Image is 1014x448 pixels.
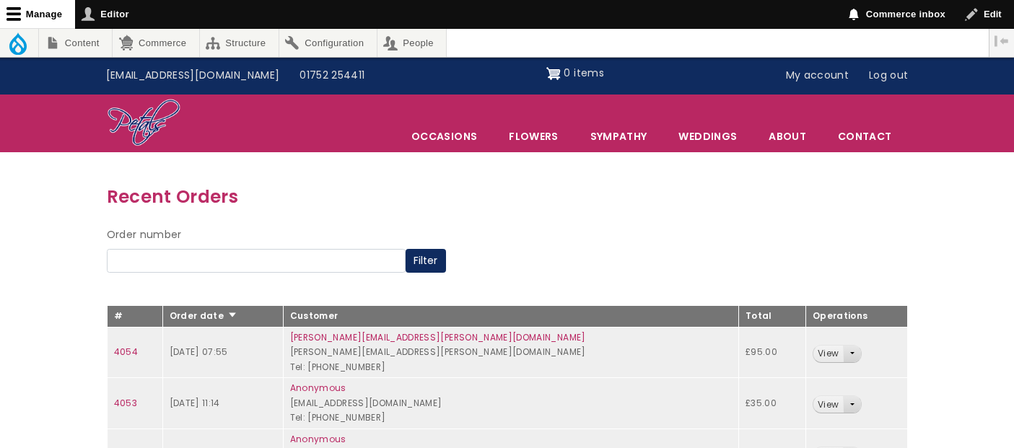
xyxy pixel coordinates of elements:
[546,62,604,85] a: Shopping cart 0 items
[494,121,573,151] a: Flowers
[575,121,663,151] a: Sympathy
[290,433,346,445] a: Anonymous
[96,62,290,89] a: [EMAIL_ADDRESS][DOMAIN_NAME]
[564,66,603,80] span: 0 items
[107,227,182,244] label: Order number
[114,397,137,409] a: 4053
[290,382,346,394] a: Anonymous
[290,331,586,343] a: [PERSON_NAME][EMAIL_ADDRESS][PERSON_NAME][DOMAIN_NAME]
[170,346,228,358] time: [DATE] 07:55
[39,29,112,57] a: Content
[823,121,906,151] a: Contact
[989,29,1014,53] button: Vertical orientation
[859,62,918,89] a: Log out
[406,249,446,273] button: Filter
[546,62,561,85] img: Shopping cart
[107,306,162,328] th: #
[663,121,752,151] span: Weddings
[377,29,447,57] a: People
[170,309,238,322] a: Order date
[200,29,279,57] a: Structure
[283,306,738,328] th: Customer
[753,121,821,151] a: About
[113,29,198,57] a: Commerce
[107,98,181,149] img: Home
[739,378,806,429] td: £35.00
[813,396,843,413] a: View
[776,62,860,89] a: My account
[739,306,806,328] th: Total
[289,62,375,89] a: 01752 254411
[283,327,738,378] td: [PERSON_NAME][EMAIL_ADDRESS][PERSON_NAME][DOMAIN_NAME] Tel: [PHONE_NUMBER]
[739,327,806,378] td: £95.00
[283,378,738,429] td: [EMAIL_ADDRESS][DOMAIN_NAME] Tel: [PHONE_NUMBER]
[279,29,377,57] a: Configuration
[170,397,220,409] time: [DATE] 11:14
[805,306,907,328] th: Operations
[114,346,138,358] a: 4054
[396,121,492,151] span: Occasions
[107,183,908,211] h3: Recent Orders
[813,346,843,362] a: View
